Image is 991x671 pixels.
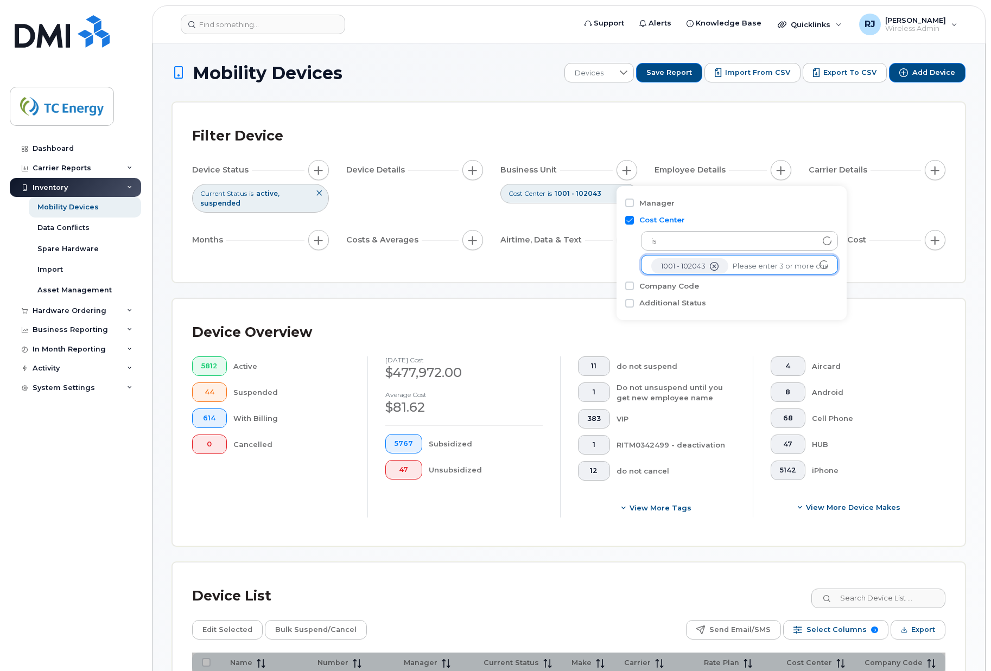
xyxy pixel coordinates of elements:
[704,63,801,82] button: Import from CSV
[385,434,422,453] button: 5767
[725,68,790,78] span: Import from CSV
[192,356,227,376] button: 5812
[193,63,342,82] span: Mobility Devices
[803,63,887,82] a: Export to CSV
[395,465,413,474] span: 47
[509,189,545,198] span: Cost Center
[500,234,585,246] span: Airtime, Data & Text
[192,234,226,246] span: Months
[385,460,422,480] button: 47
[617,356,736,376] div: do not suspend
[871,627,878,634] span: 9
[587,414,601,423] span: 383
[780,466,796,475] span: 5142
[639,298,706,308] label: Additional Status
[617,461,736,481] div: do not cancel
[385,363,543,382] div: $477,972.00
[578,409,610,429] button: 383
[587,388,601,397] span: 1
[733,261,828,271] input: Please enter 3 or more characters
[771,461,805,480] button: 5142
[192,582,271,610] div: Device List
[233,382,351,402] div: Suspended
[709,622,771,638] span: Send Email/SMS
[385,391,543,398] h4: Average cost
[192,620,263,640] button: Edit Selected
[578,382,610,402] button: 1
[192,408,227,428] button: 614
[201,362,218,370] span: 5812
[806,502,900,513] span: View More Device Makes
[578,461,610,481] button: 12
[780,414,796,423] span: 68
[265,620,367,640] button: Bulk Suspend/Cancel
[891,620,945,640] button: Export
[429,434,543,453] div: Subsidized
[639,281,699,291] label: Company Code
[275,622,357,638] span: Bulk Suspend/Cancel
[578,498,735,517] button: View more tags
[587,362,601,370] span: 11
[249,189,253,198] span: is
[201,388,218,397] span: 44
[192,434,227,454] button: 0
[256,189,279,197] span: active
[911,622,935,638] span: Export
[385,356,543,363] h4: [DATE] cost
[548,189,552,198] span: is
[912,68,955,78] span: Add Device
[395,439,413,448] span: 5767
[812,461,929,480] div: iPhone
[771,408,805,428] button: 68
[201,414,218,423] span: 614
[651,258,728,274] li: 1001 - 102043
[385,398,543,417] div: $81.62
[686,620,781,640] button: Send Email/SMS
[192,164,252,176] span: Device Status
[655,164,729,176] span: Employee Details
[587,440,601,449] span: 1
[806,622,867,638] span: Select Columns
[812,356,929,376] div: Aircard
[636,63,702,82] button: Save Report
[202,622,252,638] span: Edit Selected
[587,466,601,475] span: 12
[429,460,543,480] div: Unsubsidized
[617,435,736,455] div: RITM0342499 - deactivation
[889,63,965,82] button: Add Device
[812,382,929,402] div: Android
[646,68,692,78] span: Save Report
[233,408,351,428] div: With Billing
[780,440,796,449] span: 47
[811,589,945,608] input: Search Device List ...
[771,356,805,376] button: 4
[233,356,351,376] div: Active
[944,624,983,663] iframe: Messenger Launcher
[661,261,706,271] span: 1001 - 102043
[771,497,928,517] button: View More Device Makes
[639,198,675,208] label: Manager
[192,318,312,347] div: Device Overview
[200,199,240,207] span: suspended
[233,434,351,454] div: Cancelled
[555,189,601,197] span: 1001 - 102043
[578,435,610,455] button: 1
[617,409,736,429] div: VIP
[200,189,247,198] span: Current Status
[809,164,871,176] span: Carrier Details
[641,232,817,251] span: is
[346,164,408,176] span: Device Details
[192,122,283,150] div: Filter Device
[812,434,929,454] div: HUB
[771,382,805,402] button: 8
[823,68,876,78] span: Export to CSV
[565,63,613,83] span: Devices
[617,382,736,402] div: Do not unsuspend until you get new employee name
[630,503,691,513] span: View more tags
[783,620,888,640] button: Select Columns 9
[812,408,929,428] div: Cell Phone
[780,362,796,370] span: 4
[771,434,805,454] button: 47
